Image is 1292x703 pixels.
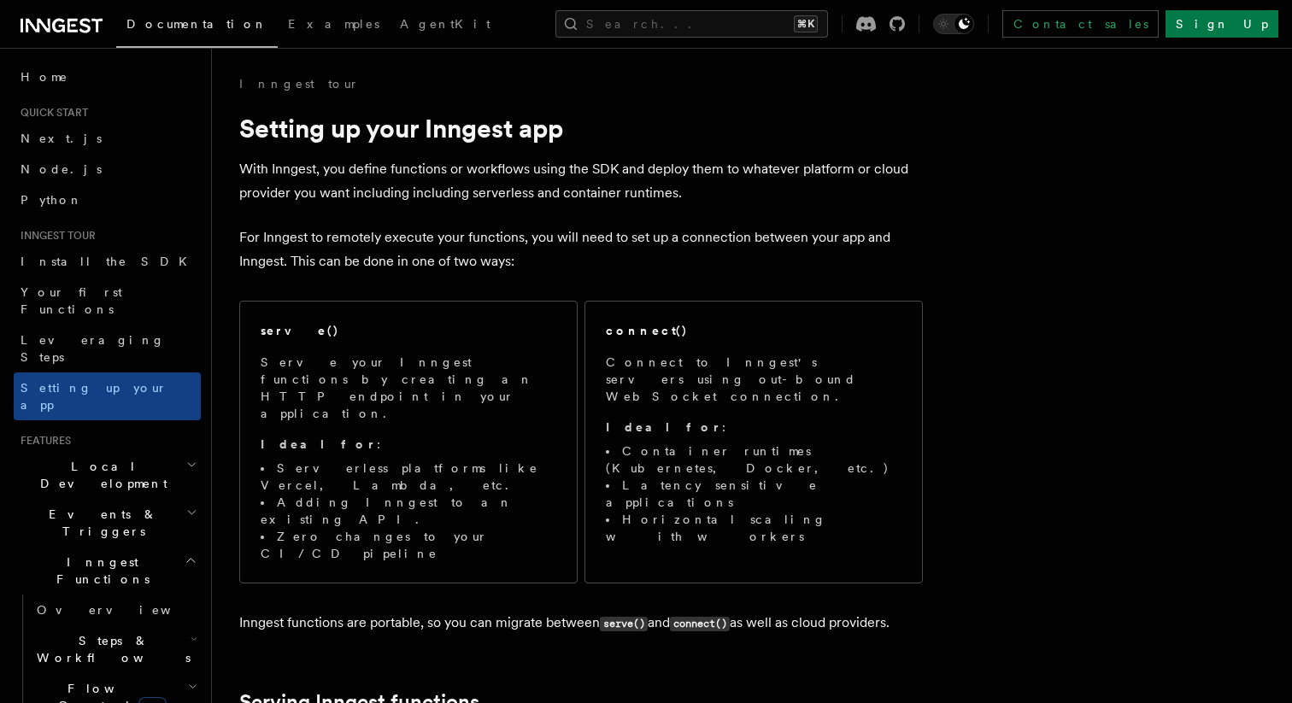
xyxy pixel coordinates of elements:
[14,277,201,325] a: Your first Functions
[261,460,556,494] li: Serverless platforms like Vercel, Lambda, etc.
[239,301,578,583] a: serve()Serve your Inngest functions by creating an HTTP endpoint in your application.Ideal for:Se...
[14,185,201,215] a: Python
[261,528,556,562] li: Zero changes to your CI/CD pipeline
[606,442,901,477] li: Container runtimes (Kubernetes, Docker, etc.)
[14,62,201,92] a: Home
[555,10,828,38] button: Search...⌘K
[278,5,390,46] a: Examples
[606,419,901,436] p: :
[670,617,730,631] code: connect()
[126,17,267,31] span: Documentation
[239,226,923,273] p: For Inngest to remotely execute your functions, you will need to set up a connection between your...
[14,458,186,492] span: Local Development
[21,381,167,412] span: Setting up your app
[30,595,201,625] a: Overview
[21,333,165,364] span: Leveraging Steps
[14,547,201,595] button: Inngest Functions
[14,434,71,448] span: Features
[21,162,102,176] span: Node.js
[21,255,197,268] span: Install the SDK
[21,68,68,85] span: Home
[14,499,201,547] button: Events & Triggers
[21,193,83,207] span: Python
[14,123,201,154] a: Next.js
[116,5,278,48] a: Documentation
[400,17,490,31] span: AgentKit
[261,354,556,422] p: Serve your Inngest functions by creating an HTTP endpoint in your application.
[288,17,379,31] span: Examples
[606,511,901,545] li: Horizontal scaling with workers
[606,477,901,511] li: Latency sensitive applications
[794,15,818,32] kbd: ⌘K
[30,632,191,666] span: Steps & Workflows
[1166,10,1278,38] a: Sign Up
[261,322,339,339] h2: serve()
[239,75,359,92] a: Inngest tour
[261,494,556,528] li: Adding Inngest to an existing API.
[21,285,122,316] span: Your first Functions
[390,5,501,46] a: AgentKit
[606,420,722,434] strong: Ideal for
[606,354,901,405] p: Connect to Inngest's servers using out-bound WebSocket connection.
[14,554,185,588] span: Inngest Functions
[261,437,377,451] strong: Ideal for
[584,301,923,583] a: connect()Connect to Inngest's servers using out-bound WebSocket connection.Ideal for:Container ru...
[600,617,648,631] code: serve()
[21,132,102,145] span: Next.js
[606,322,688,339] h2: connect()
[1002,10,1159,38] a: Contact sales
[239,113,923,144] h1: Setting up your Inngest app
[14,229,96,243] span: Inngest tour
[14,154,201,185] a: Node.js
[14,106,88,120] span: Quick start
[14,246,201,277] a: Install the SDK
[14,372,201,420] a: Setting up your app
[37,603,213,617] span: Overview
[14,451,201,499] button: Local Development
[933,14,974,34] button: Toggle dark mode
[30,625,201,673] button: Steps & Workflows
[261,436,556,453] p: :
[239,611,923,636] p: Inngest functions are portable, so you can migrate between and as well as cloud providers.
[239,157,923,205] p: With Inngest, you define functions or workflows using the SDK and deploy them to whatever platfor...
[14,506,186,540] span: Events & Triggers
[14,325,201,372] a: Leveraging Steps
